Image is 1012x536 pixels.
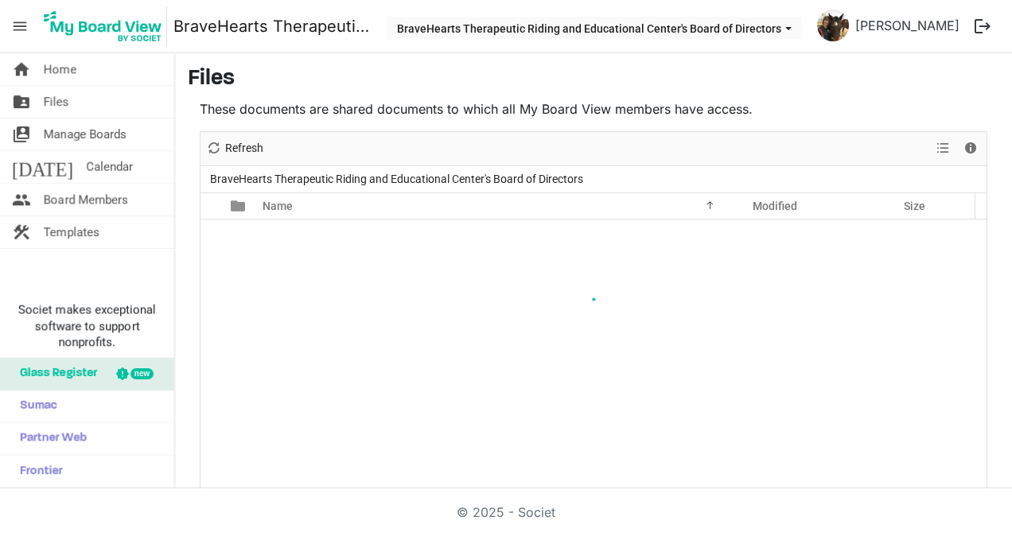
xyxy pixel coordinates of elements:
[5,11,35,41] span: menu
[12,456,63,487] span: Frontier
[44,86,69,118] span: Files
[12,151,73,183] span: [DATE]
[12,358,97,390] span: Glass Register
[12,118,31,150] span: switch_account
[39,6,173,46] a: My Board View Logo
[387,17,802,39] button: BraveHearts Therapeutic Riding and Educational Center's Board of Directors dropdownbutton
[457,504,555,520] a: © 2025 - Societ
[12,86,31,118] span: folder_shared
[130,368,154,379] div: new
[966,10,999,43] button: logout
[44,118,127,150] span: Manage Boards
[12,423,87,455] span: Partner Web
[12,184,31,216] span: people
[817,10,849,41] img: soG8ngqyo8mfsLl7qavYA1W50_jgETOwQQYy_uxBnjq3-U2bjp1MqSY6saXxc6u9ROKTL24E-CUSpUAvpVE2Kg_thumb.png
[39,6,167,46] img: My Board View Logo
[44,53,76,85] span: Home
[12,216,31,248] span: construction
[200,99,987,118] p: These documents are shared documents to which all My Board View members have access.
[44,184,128,216] span: Board Members
[849,10,966,41] a: [PERSON_NAME]
[173,10,371,42] a: BraveHearts Therapeutic Riding and Educational Center's Board of Directors
[12,390,57,422] span: Sumac
[7,302,167,350] span: Societ makes exceptional software to support nonprofits.
[44,216,99,248] span: Templates
[12,53,31,85] span: home
[188,66,999,93] h3: Files
[86,151,133,183] span: Calendar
